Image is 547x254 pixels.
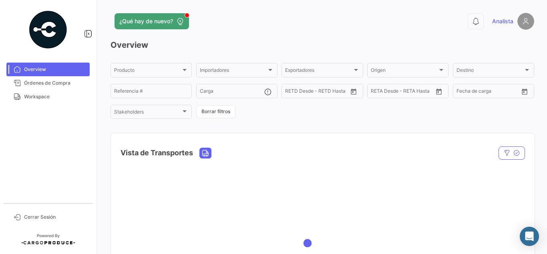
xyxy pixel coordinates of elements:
[24,93,86,100] span: Workspace
[121,147,193,158] h4: Vista de Transportes
[519,85,531,98] button: Open calendar
[371,89,385,95] input: Desde
[200,69,267,74] span: Importadores
[200,148,211,158] button: Land
[477,89,506,95] input: Hasta
[24,66,86,73] span: Overview
[457,69,523,74] span: Destino
[285,89,300,95] input: Desde
[371,69,438,74] span: Origen
[111,39,534,51] h3: Overview
[28,10,68,50] img: powered-by.png
[305,89,335,95] input: Hasta
[391,89,420,95] input: Hasta
[119,17,173,25] span: ¿Qué hay de nuevo?
[6,63,90,76] a: Overview
[6,76,90,90] a: Órdenes de Compra
[348,85,360,98] button: Open calendar
[196,105,235,118] button: Borrar filtros
[457,89,471,95] input: Desde
[6,90,90,104] a: Workspace
[24,213,86,221] span: Cerrar Sesión
[520,227,539,246] div: Abrir Intercom Messenger
[517,13,534,30] img: placeholder-user.png
[492,17,513,25] span: Analista
[24,79,86,87] span: Órdenes de Compra
[115,13,189,29] button: ¿Qué hay de nuevo?
[433,85,445,98] button: Open calendar
[285,69,352,74] span: Exportadores
[114,69,181,74] span: Producto
[114,110,181,116] span: Stakeholders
